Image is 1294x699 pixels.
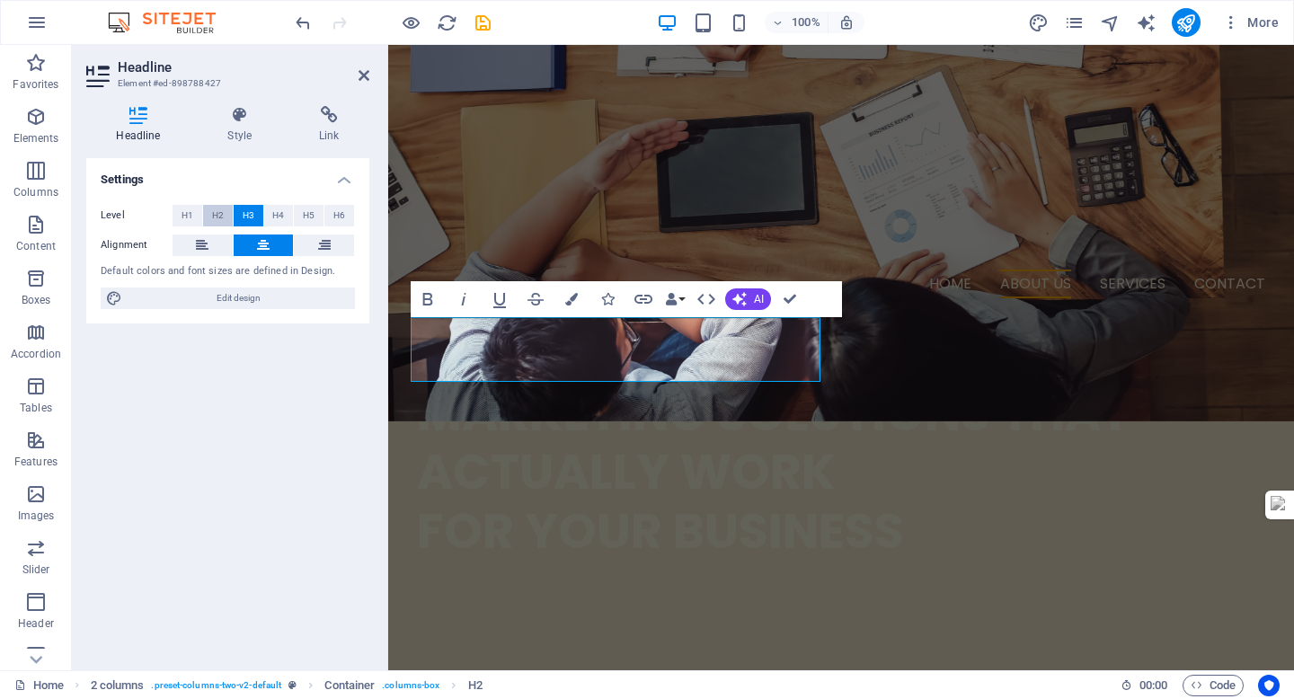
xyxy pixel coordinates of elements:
p: Content [16,239,56,253]
span: Click to select. Double-click to edit [324,675,375,696]
button: Confirm (⌘+⏎) [773,281,807,317]
button: design [1028,12,1050,33]
button: Usercentrics [1258,675,1280,696]
button: publish [1172,8,1201,37]
i: Save (Ctrl+S) [473,13,493,33]
label: Level [101,205,173,226]
span: . preset-columns-two-v2-default [151,675,281,696]
p: Elements [13,131,59,146]
a: Click to cancel selection. Double-click to open Pages [14,675,64,696]
i: Design (Ctrl+Alt+Y) [1028,13,1049,33]
button: navigator [1100,12,1121,33]
button: reload [436,12,457,33]
p: Header [18,616,54,631]
p: Accordion [11,347,61,361]
h6: Session time [1121,675,1168,696]
button: Bold (⌘B) [411,281,445,317]
button: H6 [324,205,354,226]
button: Edit design [101,288,355,309]
h4: Link [289,106,369,144]
button: undo [292,12,314,33]
button: HTML [689,281,723,317]
p: Features [14,455,58,469]
span: Edit design [128,288,350,309]
h3: Element #ed-898788427 [118,75,333,92]
button: Colors [554,281,589,317]
button: Click here to leave preview mode and continue editing [400,12,421,33]
i: Pages (Ctrl+Alt+S) [1064,13,1085,33]
p: Columns [13,185,58,199]
h4: Settings [86,158,369,190]
p: Slider [22,562,50,577]
h2: Headline [118,59,369,75]
span: Click to select. Double-click to edit [468,675,483,696]
nav: breadcrumb [91,675,483,696]
button: H5 [294,205,323,226]
button: Code [1183,675,1244,696]
i: This element is a customizable preset [288,680,297,690]
p: Boxes [22,293,51,307]
button: text_generator [1136,12,1157,33]
span: AI [754,294,764,305]
button: Underline (⌘U) [483,281,517,317]
button: save [472,12,493,33]
p: Favorites [13,77,58,92]
button: Icons [590,281,625,317]
h4: Style [198,106,289,144]
button: 100% [765,12,829,33]
i: Reload page [437,13,457,33]
img: Editor Logo [103,12,238,33]
span: More [1222,13,1279,31]
i: Undo: Change level (Ctrl+Z) [293,13,314,33]
span: . columns-box [382,675,439,696]
span: H1 [182,205,193,226]
button: AI [725,288,771,310]
label: Alignment [101,234,173,256]
button: More [1215,8,1286,37]
p: Tables [20,401,52,415]
button: Strikethrough [518,281,553,317]
i: Navigator [1100,13,1121,33]
button: pages [1064,12,1086,33]
button: H4 [264,205,294,226]
button: H2 [203,205,233,226]
i: On resize automatically adjust zoom level to fit chosen device. [838,14,855,31]
span: H5 [303,205,315,226]
span: Code [1191,675,1236,696]
span: : [1152,678,1155,692]
div: Default colors and font sizes are defined in Design. [101,264,355,279]
span: 00 00 [1139,675,1167,696]
i: AI Writer [1136,13,1157,33]
span: H3 [243,205,254,226]
button: Data Bindings [662,281,687,317]
i: Publish [1175,13,1196,33]
span: Click to select. Double-click to edit [91,675,145,696]
button: H3 [234,205,263,226]
p: Images [18,509,55,523]
h4: Headline [86,106,198,144]
button: H1 [173,205,202,226]
button: Italic (⌘I) [447,281,481,317]
button: Link [626,281,660,317]
span: H2 [212,205,224,226]
span: H6 [333,205,345,226]
h6: 100% [792,12,820,33]
span: H4 [272,205,284,226]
